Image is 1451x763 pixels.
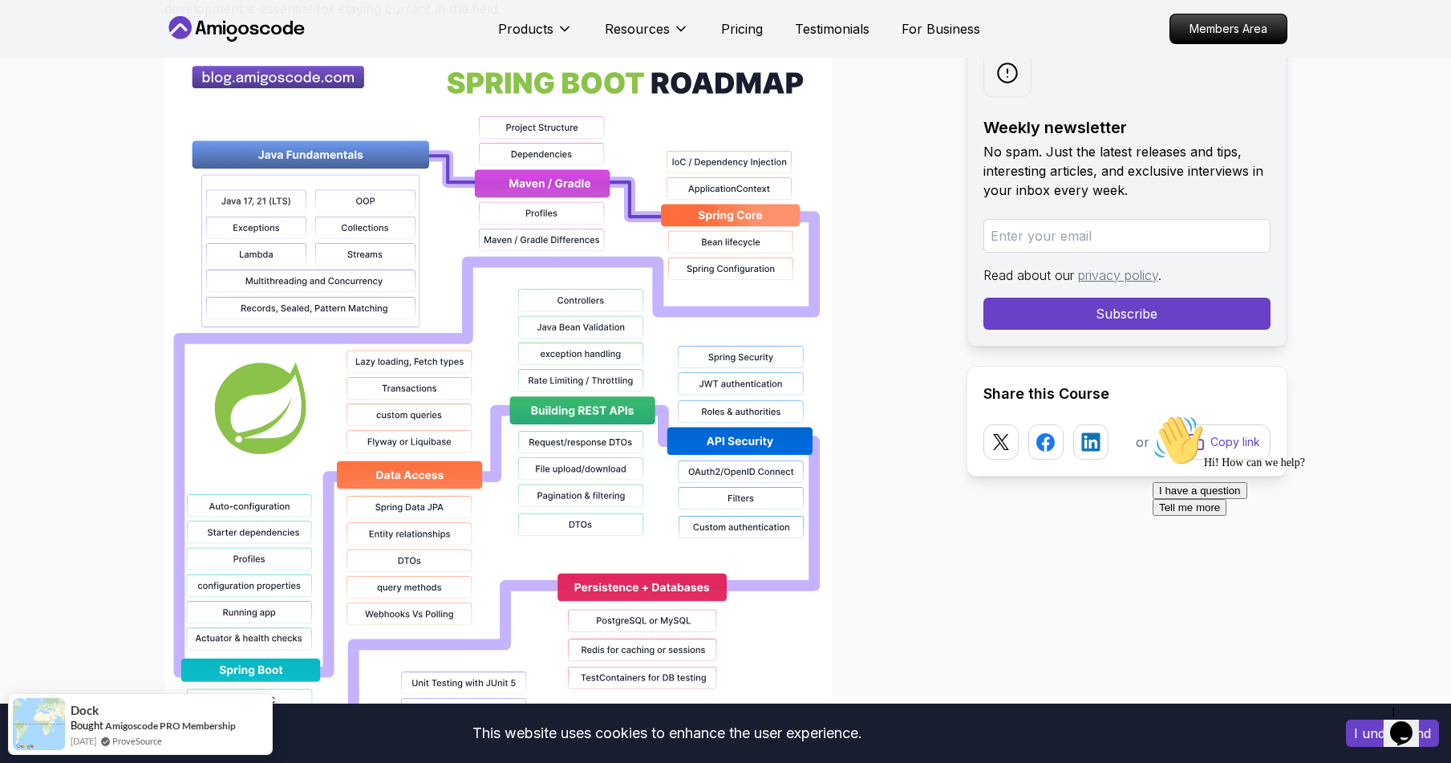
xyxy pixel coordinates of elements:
[498,19,553,39] p: Products
[983,266,1271,285] p: Read about our .
[6,91,80,108] button: Tell me more
[6,74,101,91] button: I have a question
[1384,699,1435,747] iframe: chat widget
[1078,267,1158,283] a: privacy policy
[1136,432,1149,452] p: or
[6,6,295,108] div: 👋Hi! How can we help?I have a questionTell me more
[498,19,573,51] button: Products
[6,6,58,58] img: :wave:
[13,698,65,750] img: provesource social proof notification image
[105,720,236,732] a: Amigoscode PRO Membership
[1169,14,1287,44] a: Members Area
[71,704,99,717] span: Dock
[12,716,1322,751] div: This website uses cookies to enhance the user experience.
[605,19,689,51] button: Resources
[721,19,763,39] a: Pricing
[1146,408,1435,691] iframe: chat widget
[1170,14,1287,43] p: Members Area
[795,19,869,39] a: Testimonials
[983,383,1271,405] h2: Share this Course
[983,116,1271,139] h2: Weekly newsletter
[71,734,96,748] span: [DATE]
[71,719,103,732] span: Bought
[6,48,159,60] span: Hi! How can we help?
[983,298,1271,330] button: Subscribe
[605,19,670,39] p: Resources
[112,734,162,748] a: ProveSource
[983,219,1271,253] input: Enter your email
[983,142,1271,200] p: No spam. Just the latest releases and tips, interesting articles, and exclusive interviews in you...
[1346,720,1439,747] button: Accept cookies
[902,19,980,39] a: For Business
